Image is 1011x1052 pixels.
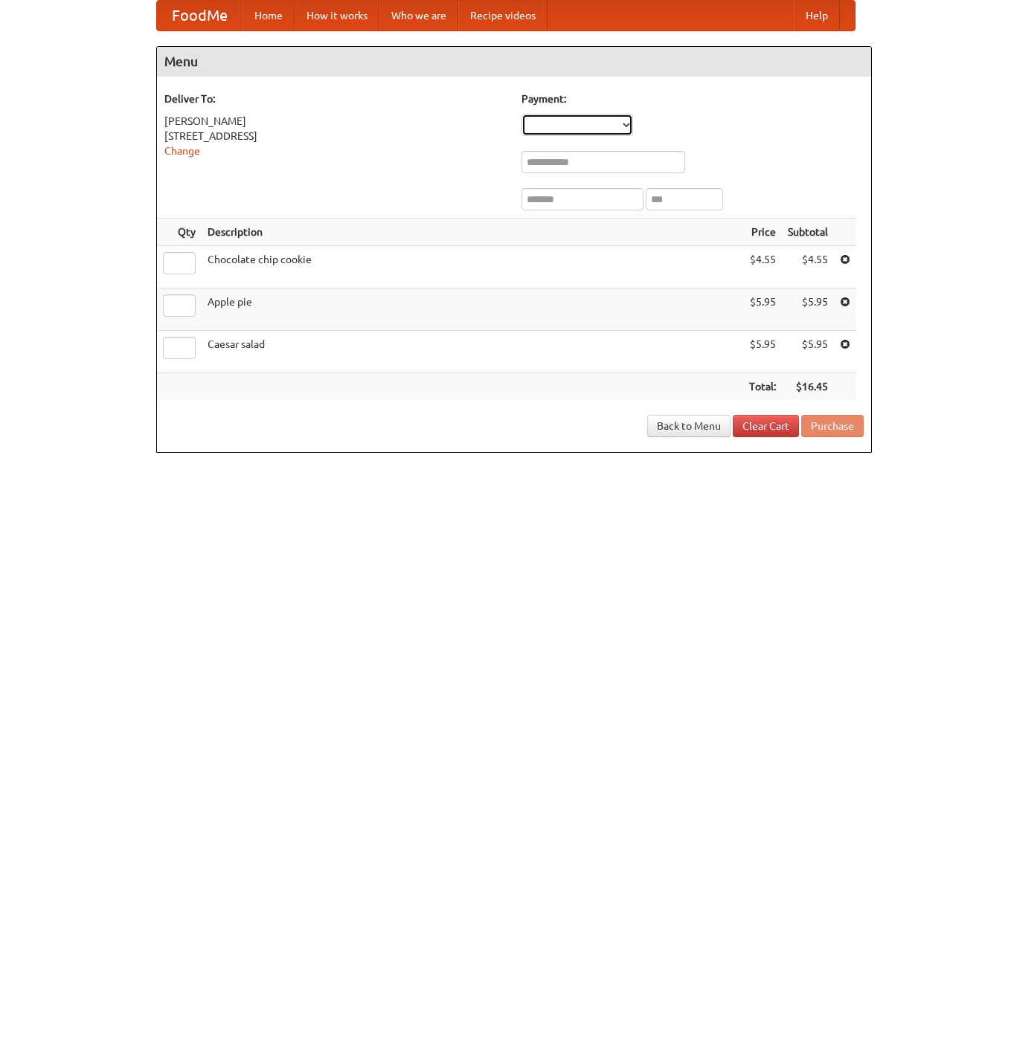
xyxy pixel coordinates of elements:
td: Caesar salad [202,331,743,373]
th: Description [202,219,743,246]
td: $5.95 [743,331,782,373]
td: $4.55 [743,246,782,288]
th: Qty [157,219,202,246]
th: Subtotal [782,219,834,246]
th: Price [743,219,782,246]
div: [STREET_ADDRESS] [164,129,507,143]
th: $16.45 [782,373,834,401]
a: Who we are [379,1,458,30]
a: FoodMe [157,1,243,30]
button: Purchase [801,415,864,437]
a: Help [794,1,840,30]
a: Change [164,145,200,157]
td: $4.55 [782,246,834,288]
td: $5.95 [743,288,782,331]
h5: Deliver To: [164,91,507,106]
a: Clear Cart [733,415,799,437]
h5: Payment: [521,91,864,106]
h4: Menu [157,47,871,77]
a: Home [243,1,295,30]
td: $5.95 [782,331,834,373]
th: Total: [743,373,782,401]
a: Back to Menu [647,415,731,437]
td: $5.95 [782,288,834,331]
td: Apple pie [202,288,743,331]
a: Recipe videos [458,1,548,30]
td: Chocolate chip cookie [202,246,743,288]
a: How it works [295,1,379,30]
div: [PERSON_NAME] [164,114,507,129]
